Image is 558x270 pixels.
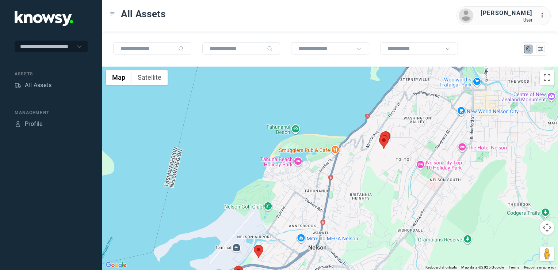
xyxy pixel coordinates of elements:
a: Terms (opens in new tab) [509,265,520,269]
div: Toggle Menu [110,11,115,16]
div: : [540,11,549,21]
img: Google [104,260,128,270]
div: Management [15,109,88,116]
button: Toggle fullscreen view [540,70,554,85]
div: Search [267,46,273,52]
a: AssetsAll Assets [15,81,51,90]
a: ProfileProfile [15,120,43,128]
div: Profile [15,121,21,127]
button: Drag Pegman onto the map to open Street View [540,247,554,261]
a: Open this area in Google Maps (opens a new window) [104,260,128,270]
button: Show street map [106,70,131,85]
tspan: ... [540,12,547,18]
div: [PERSON_NAME] [481,9,532,18]
span: All Assets [121,7,166,20]
div: List [537,46,544,52]
button: Map camera controls [540,220,554,235]
span: Map data ©2025 Google [461,265,504,269]
div: Assets [15,82,21,89]
div: Profile [25,120,43,128]
button: Show satellite imagery [131,70,168,85]
div: All Assets [25,81,51,90]
button: Keyboard shortcuts [425,265,457,270]
img: avatar.png [459,8,473,23]
div: : [540,11,549,20]
img: Application Logo [15,11,73,26]
div: Map [525,46,532,52]
div: Assets [15,71,88,77]
div: User [481,18,532,23]
div: Search [178,46,184,52]
a: Report a map error [524,265,556,269]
